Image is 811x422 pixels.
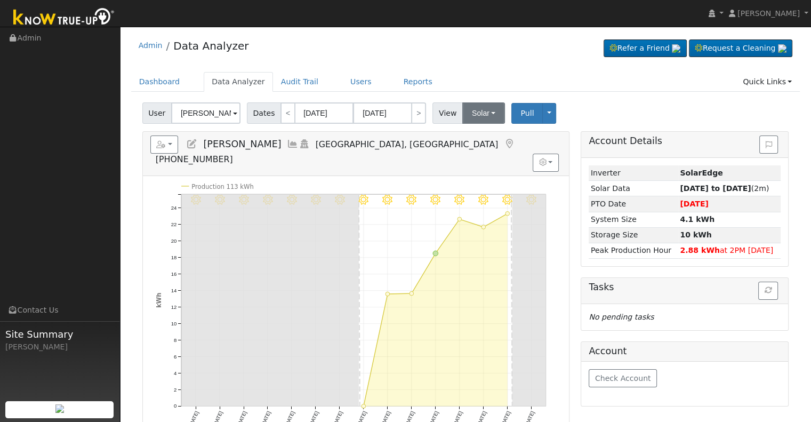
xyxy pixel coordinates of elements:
circle: onclick="" [362,404,366,409]
img: retrieve [55,404,64,413]
td: Storage Size [589,227,678,243]
img: retrieve [672,44,680,53]
i: 8/31 - Clear [478,195,488,205]
td: at 2PM [DATE] [678,243,781,258]
a: Edit User (36220) [186,139,198,149]
circle: onclick="" [409,291,414,296]
span: [PHONE_NUMBER] [156,154,233,164]
circle: onclick="" [481,225,486,229]
div: [PERSON_NAME] [5,341,114,353]
span: User [142,102,172,124]
span: Pull [520,109,534,117]
strong: ID: 4706985, authorized: 08/26/25 [680,169,722,177]
a: < [280,102,295,124]
text: 24 [171,205,176,211]
circle: onclick="" [386,292,390,296]
i: 8/27 - Clear [382,195,392,205]
i: 8/30 - Clear [454,195,464,205]
span: Site Summary [5,327,114,341]
text: 22 [171,221,176,227]
td: Solar Data [589,181,678,196]
text: 8 [174,337,176,343]
a: Users [342,72,380,92]
button: Refresh [758,282,778,300]
circle: onclick="" [457,217,462,221]
i: 9/01 - Clear [502,195,512,205]
input: Select a User [171,102,240,124]
text: 0 [174,403,176,409]
text: 4 [174,370,177,376]
i: 8/29 - Clear [430,195,440,205]
text: 2 [174,386,176,392]
a: Data Analyzer [204,72,273,92]
circle: onclick="" [433,251,438,256]
img: retrieve [778,44,786,53]
span: View [432,102,463,124]
h5: Account [589,346,627,356]
h5: Account Details [589,136,781,147]
button: Issue History [759,136,778,154]
span: [PERSON_NAME] [737,9,800,18]
a: Refer a Friend [604,39,687,58]
span: [PERSON_NAME] [203,139,281,149]
td: System Size [589,212,678,227]
text: 20 [171,238,176,244]
a: Admin [139,41,163,50]
text: 10 [171,321,176,327]
strong: 4.1 kWh [680,215,714,224]
text: kWh [155,292,162,308]
strong: 2.88 kWh [680,246,720,254]
button: Check Account [589,369,657,387]
td: Inverter [589,165,678,181]
a: Data Analyzer [173,39,248,52]
text: 16 [171,271,176,277]
strong: [DATE] to [DATE] [680,184,751,193]
i: 8/26 - Clear [358,195,368,205]
text: 18 [171,254,176,260]
strong: 10 kWh [680,230,711,239]
a: Quick Links [735,72,800,92]
a: Reports [396,72,440,92]
a: Dashboard [131,72,188,92]
i: 8/28 - Clear [406,195,416,205]
i: No pending tasks [589,313,654,321]
a: Login As (last Never) [299,139,310,149]
img: Know True-Up [8,6,120,30]
span: Dates [247,102,281,124]
h5: Tasks [589,282,781,293]
circle: onclick="" [505,211,510,216]
a: > [411,102,426,124]
text: 14 [171,288,176,293]
span: [DATE] [680,200,709,208]
a: Audit Trail [273,72,326,92]
td: PTO Date [589,196,678,212]
a: Request a Cleaning [689,39,792,58]
text: 12 [171,304,176,310]
span: (2m) [680,184,769,193]
span: Check Account [595,374,651,383]
button: Pull [511,103,543,124]
text: Production 113 kWh [191,182,254,190]
button: Solar [462,102,505,124]
span: [GEOGRAPHIC_DATA], [GEOGRAPHIC_DATA] [316,139,499,149]
a: Map [503,139,515,149]
td: Peak Production Hour [589,243,678,258]
a: Multi-Series Graph [287,139,299,149]
text: 6 [174,354,176,360]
